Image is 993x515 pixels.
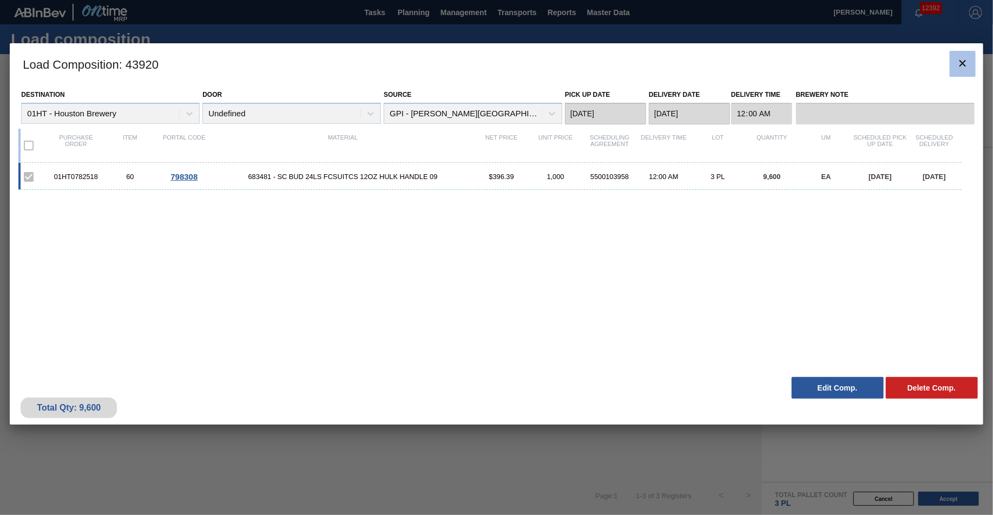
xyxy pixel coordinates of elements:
label: Destination [21,91,64,98]
div: $396.39 [475,173,529,181]
div: Net Price [475,134,529,157]
span: 9,600 [764,173,781,181]
h3: Load Composition : 43920 [10,43,983,84]
div: Scheduling Agreement [583,134,637,157]
div: Item [103,134,157,157]
div: Material [211,134,474,157]
input: mm/dd/yyyy [649,103,730,124]
div: 60 [103,173,157,181]
div: 3 PL [691,173,745,181]
div: 1,000 [529,173,583,181]
div: Total Qty: 9,600 [29,403,109,413]
span: EA [821,173,831,181]
div: Lot [691,134,745,157]
label: Brewery Note [796,87,975,103]
span: [DATE] [869,173,891,181]
label: Door [202,91,222,98]
span: [DATE] [923,173,945,181]
div: Scheduled Delivery [907,134,962,157]
button: Edit Comp. [792,377,884,399]
input: mm/dd/yyyy [565,103,646,124]
div: Scheduled Pick up Date [853,134,907,157]
button: Delete Comp. [886,377,978,399]
label: Delivery Date [649,91,700,98]
div: 5500103958 [583,173,637,181]
span: 798308 [170,172,198,181]
div: Go to Order [157,172,211,181]
div: 12:00 AM [637,173,691,181]
div: Quantity [745,134,799,157]
div: Purchase order [49,134,103,157]
div: UM [799,134,853,157]
div: Delivery Time [637,134,691,157]
div: Unit Price [529,134,583,157]
label: Source [384,91,411,98]
div: 01HT0782518 [49,173,103,181]
div: Portal code [157,134,211,157]
label: Delivery Time [731,87,792,103]
label: Pick up Date [565,91,610,98]
span: 683481 - SC BUD 24LS FCSUITCS 12OZ HULK HANDLE 09 [211,173,474,181]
